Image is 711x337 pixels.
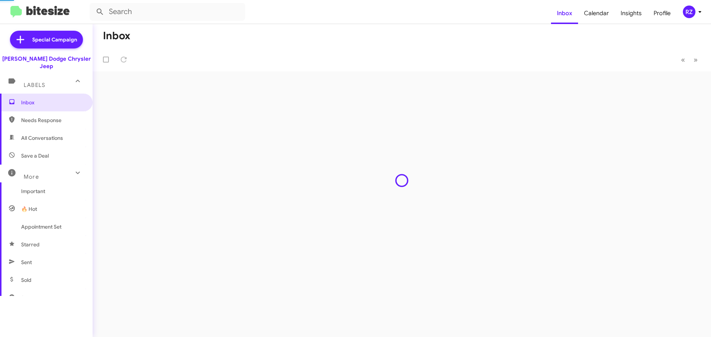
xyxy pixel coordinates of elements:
span: Labels [24,82,45,88]
span: Sent [21,259,32,266]
span: Needs Response [21,117,84,124]
button: Next [689,52,702,67]
span: Sold Responded [21,294,60,301]
span: Starred [21,241,40,248]
span: All Conversations [21,134,63,142]
span: More [24,173,39,180]
button: RZ [677,6,703,18]
span: Appointment Set [21,223,61,230]
span: Sold [21,276,31,284]
nav: Page navigation example [677,52,702,67]
span: Special Campaign [32,36,77,43]
a: Calendar [578,3,615,24]
button: Previous [677,52,690,67]
span: Save a Deal [21,152,49,159]
h1: Inbox [103,30,130,42]
div: RZ [683,6,695,18]
a: Special Campaign [10,31,83,48]
span: Important [21,188,84,195]
span: « [681,55,685,64]
a: Insights [615,3,648,24]
a: Profile [648,3,677,24]
input: Search [90,3,245,21]
span: 🔥 Hot [21,205,37,213]
span: » [694,55,698,64]
span: Inbox [21,99,84,106]
a: Inbox [551,3,578,24]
